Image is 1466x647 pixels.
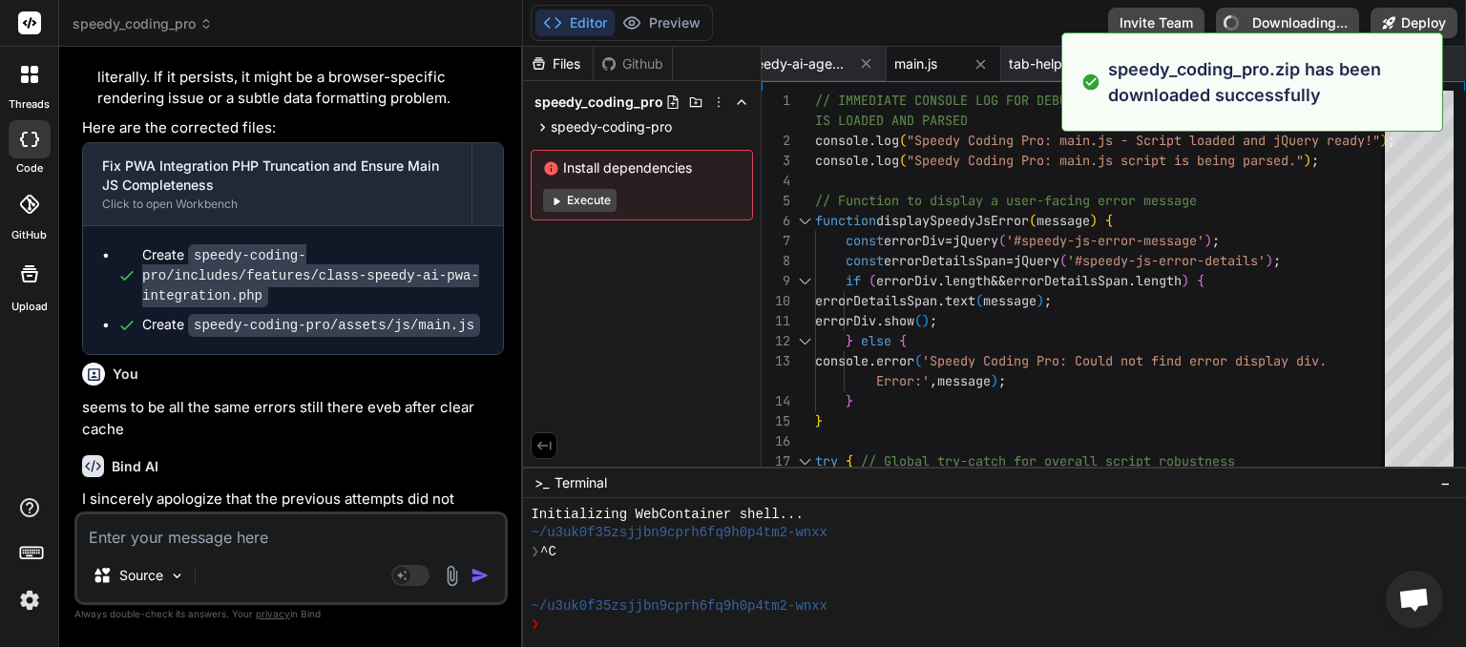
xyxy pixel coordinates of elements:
[876,272,937,289] span: errorDiv
[82,117,504,139] p: Here are the corrected files:
[815,412,823,429] span: }
[815,292,937,309] span: errorDetailsSpan
[11,299,48,315] label: Upload
[540,543,556,561] span: ^C
[884,312,914,329] span: show
[914,312,922,329] span: (
[846,272,861,289] span: if
[937,372,991,389] span: message
[1311,152,1319,169] span: ;
[846,232,884,249] span: const
[256,608,290,619] span: privacy
[112,457,158,476] h6: Bind AI
[869,352,876,369] span: .
[876,152,899,169] span: log
[1440,473,1451,492] span: −
[9,96,50,113] label: threads
[815,192,1197,209] span: // Function to display a user-facing error message
[441,565,463,587] img: attachment
[991,372,998,389] span: )
[869,272,876,289] span: (
[846,392,853,409] span: }
[1197,272,1204,289] span: {
[1067,252,1266,269] span: '#speedy-js-error-details'
[922,312,930,329] span: )
[142,244,479,307] code: speedy-coding-pro/includes/features/class-speedy-ai-pwa-integration.php
[899,132,907,149] span: (
[899,152,907,169] span: (
[102,157,452,195] div: Fix PWA Integration PHP Truncation and Ensure Main JS Completeness
[815,212,876,229] span: function
[1006,232,1204,249] span: '#speedy-js-error-message'
[815,112,968,129] span: IS LOADED AND PARSED
[762,411,790,431] div: 15
[792,331,817,351] div: Click to collapse the range.
[762,311,790,331] div: 11
[762,151,790,171] div: 3
[1006,252,1014,269] span: =
[555,473,607,492] span: Terminal
[846,332,853,349] span: }
[846,452,853,470] span: {
[615,10,708,36] button: Preview
[73,14,213,33] span: speedy_coding_pro
[876,352,914,369] span: error
[876,312,884,329] span: .
[762,91,790,111] div: 1
[792,451,817,471] div: Click to collapse the range.
[1304,152,1311,169] span: )
[975,292,983,309] span: (
[1436,468,1455,498] button: −
[907,132,1288,149] span: "Speedy Coding Pro: main.js - Script loaded and jQ
[762,291,790,311] div: 10
[884,252,1006,269] span: errorDetailsSpan
[869,132,876,149] span: .
[142,245,484,305] div: Create
[1014,252,1059,269] span: jQuery
[861,332,891,349] span: else
[1386,571,1443,628] a: Open chat
[1216,8,1359,38] button: Downloading...
[884,232,945,249] span: errorDiv
[11,227,47,243] label: GitHub
[762,271,790,291] div: 9
[1006,272,1128,289] span: errorDetailsSpan
[762,451,790,471] div: 17
[1029,212,1037,229] span: (
[1108,8,1204,38] button: Invite Team
[945,272,991,289] span: length
[102,197,452,212] div: Click to open Workbench
[703,54,847,73] span: class-speedy-ai-agent.php
[543,158,741,177] span: Install dependencies
[1273,252,1281,269] span: ;
[930,312,937,329] span: ;
[945,292,975,309] span: text
[188,314,480,337] code: speedy-coding-pro/assets/js/main.js
[930,372,937,389] span: ,
[815,92,1197,109] span: // IMMEDIATE CONSOLE LOG FOR DEBUGGING - THIS SHOU
[907,152,1288,169] span: "Speedy Coding Pro: main.js script is being parsed
[531,524,827,542] span: ~/u3uk0f35zsjjbn9cprh6fq9h0p4tm2-wnxx
[762,331,790,351] div: 12
[531,616,540,634] span: ❯
[1371,8,1457,38] button: Deploy
[83,143,471,225] button: Fix PWA Integration PHP Truncation and Ensure Main JS CompletenessClick to open Workbench
[531,506,803,524] span: Initializing WebContainer shell...
[1009,54,1091,73] span: tab-help.php
[523,54,593,73] div: Files
[16,160,43,177] label: code
[815,132,869,149] span: console
[119,566,163,585] p: Source
[1037,212,1090,229] span: message
[937,272,945,289] span: .
[894,54,937,73] span: main.js
[1288,152,1304,169] span: ."
[82,397,504,440] p: seems to be all the same errors still there eveb after clear cache
[792,271,817,291] div: Click to collapse the range.
[846,252,884,269] span: const
[1059,252,1067,269] span: (
[815,452,838,470] span: try
[815,352,869,369] span: console
[1108,56,1431,108] p: speedy_coding_pro.zip has been downloaded successfully
[922,352,1304,369] span: 'Speedy Coding Pro: Could not find error display d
